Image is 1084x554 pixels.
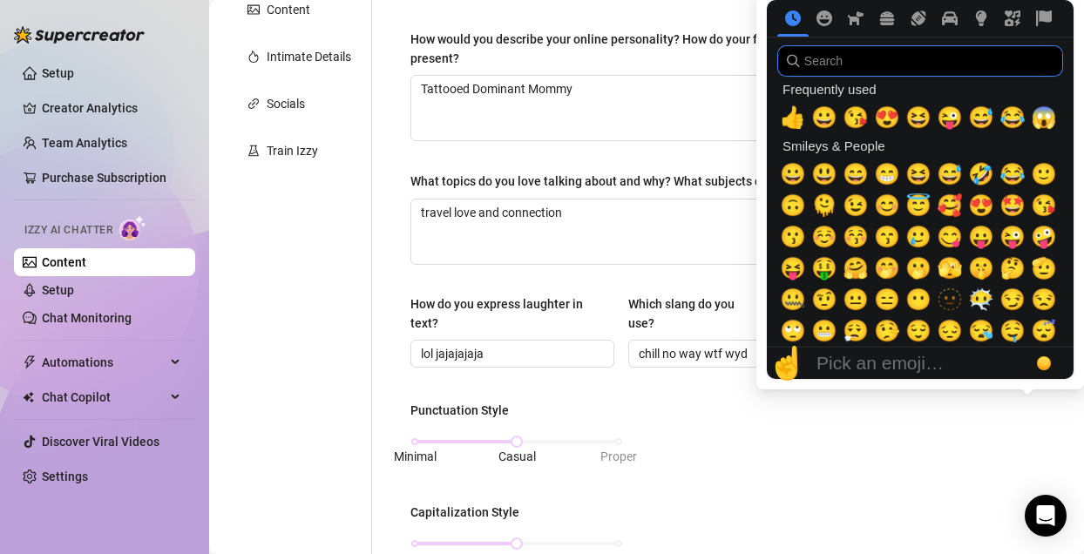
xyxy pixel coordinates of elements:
[410,30,971,68] div: How would you describe your online personality? How do your fans see you or the type of persona y...
[421,344,600,363] input: How do you express laughter in text?
[42,283,74,297] a: Setup
[24,222,112,239] span: Izzy AI Chatter
[42,94,181,122] a: Creator Analytics
[23,391,34,403] img: Chat Copilot
[410,401,509,420] div: Punctuation Style
[119,215,146,240] img: AI Chatter
[600,449,637,463] span: Proper
[498,449,536,463] span: Casual
[410,294,602,333] div: How do you express laughter in text?
[267,141,318,160] div: Train Izzy
[42,255,86,269] a: Content
[639,344,818,363] input: Which slang do you use?
[42,171,166,185] a: Purchase Subscription
[42,470,88,483] a: Settings
[247,98,260,110] span: link
[411,199,1048,264] textarea: What topics do you love talking about and why? What subjects do you know a lot about?
[42,435,159,449] a: Discover Viral Videos
[1025,495,1067,537] div: Open Intercom Messenger
[410,503,519,522] div: Capitalization Style
[628,294,754,333] div: Which slang do you use?
[247,3,260,16] span: picture
[14,26,145,44] img: logo-BBDzfeDw.svg
[410,503,532,522] label: Capitalization Style
[42,66,74,80] a: Setup
[410,30,1049,68] label: How would you describe your online personality? How do your fans see you or the type of persona y...
[247,51,260,63] span: fire
[42,348,166,376] span: Automations
[410,171,969,192] label: What topics do you love talking about and why? What subjects do you know a lot about?
[42,311,132,325] a: Chat Monitoring
[411,76,1048,140] textarea: How would you describe your online personality? How do your fans see you or the type of persona y...
[410,401,521,420] label: Punctuation Style
[42,383,166,411] span: Chat Copilot
[628,294,832,333] label: Which slang do you use?
[410,172,891,191] div: What topics do you love talking about and why? What subjects do you know a lot about?
[23,355,37,369] span: thunderbolt
[247,145,260,157] span: experiment
[410,294,614,333] label: How do you express laughter in text?
[267,94,305,113] div: Socials
[267,47,351,66] div: Intimate Details
[394,449,437,463] span: Minimal
[42,136,127,150] a: Team Analytics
